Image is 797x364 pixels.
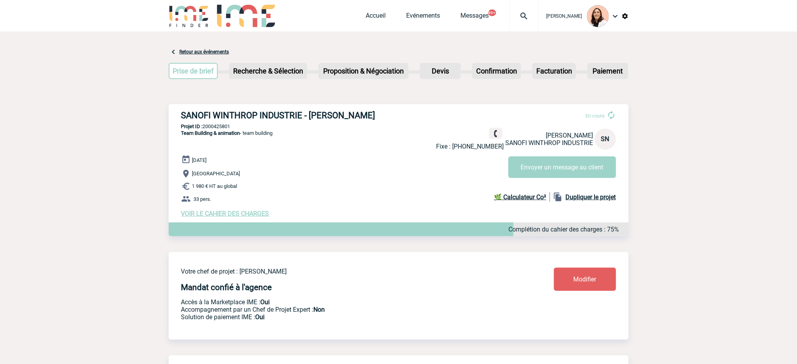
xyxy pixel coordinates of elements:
p: Confirmation [473,64,520,78]
b: Non [314,306,325,313]
button: 99+ [488,9,496,16]
span: [PERSON_NAME] [546,132,593,139]
b: Oui [261,298,270,306]
span: [PERSON_NAME] [547,13,582,19]
img: IME-Finder [169,5,210,27]
p: Prise de brief [169,64,217,78]
a: Messages [461,12,489,23]
p: Accès à la Marketplace IME : [181,298,508,306]
h3: SANOFI WINTHROP INDUSTRIE - [PERSON_NAME] [181,110,417,120]
img: file_copy-black-24dp.png [553,192,563,202]
p: Paiement [588,64,628,78]
span: SANOFI WINTHROP INDUSTRIE [506,139,593,147]
p: Fixe : [PHONE_NUMBER] [436,143,504,150]
span: 33 pers. [194,196,212,202]
span: Modifier [574,276,596,283]
p: 2000425801 [169,123,629,129]
span: En cours [586,113,605,119]
p: Votre chef de projet : [PERSON_NAME] [181,268,508,275]
a: Accueil [366,12,386,23]
span: [GEOGRAPHIC_DATA] [192,171,240,177]
p: Recherche & Sélection [230,64,306,78]
a: Retour aux événements [180,49,229,55]
b: Projet ID : [181,123,203,129]
p: Proposition & Négociation [319,64,408,78]
b: Oui [256,313,265,321]
p: Devis [421,64,460,78]
span: - team building [181,130,273,136]
a: VOIR LE CAHIER DES CHARGES [181,210,269,217]
p: Facturation [533,64,575,78]
span: 1 980 € HT au global [192,184,237,189]
p: Prestation payante [181,306,508,313]
b: 🌿 Calculateur Co² [494,193,547,201]
button: Envoyer un message au client [508,156,616,178]
b: Dupliquer le projet [566,193,616,201]
img: 129834-0.png [587,5,609,27]
span: [DATE] [192,157,207,163]
img: fixe.png [492,130,499,137]
a: 🌿 Calculateur Co² [494,192,550,202]
h4: Mandat confié à l'agence [181,283,272,292]
p: Conformité aux process achat client, Prise en charge de la facturation, Mutualisation de plusieur... [181,313,508,321]
a: Evénements [407,12,440,23]
span: Team Building & animation [181,130,240,136]
span: SN [601,135,609,143]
